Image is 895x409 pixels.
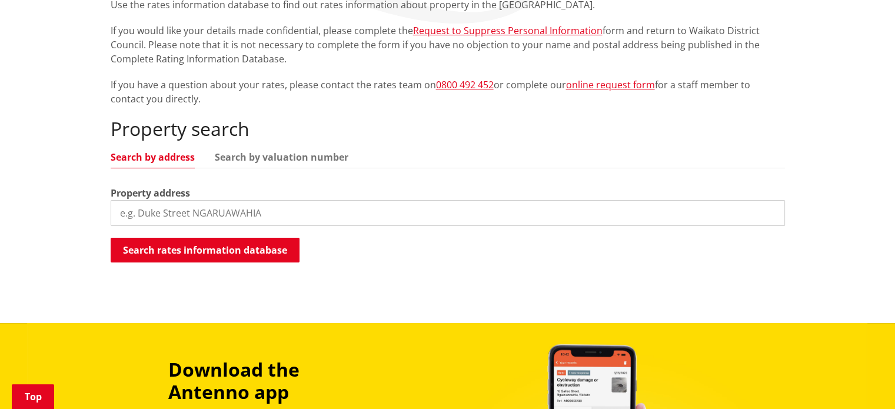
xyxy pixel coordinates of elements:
[841,360,883,402] iframe: Messenger Launcher
[111,186,190,200] label: Property address
[111,238,300,262] button: Search rates information database
[12,384,54,409] a: Top
[111,78,785,106] p: If you have a question about your rates, please contact the rates team on or complete our for a s...
[436,78,494,91] a: 0800 492 452
[111,152,195,162] a: Search by address
[111,118,785,140] h2: Property search
[566,78,655,91] a: online request form
[111,200,785,226] input: e.g. Duke Street NGARUAWAHIA
[168,358,381,404] h3: Download the Antenno app
[215,152,348,162] a: Search by valuation number
[413,24,603,37] a: Request to Suppress Personal Information
[111,24,785,66] p: If you would like your details made confidential, please complete the form and return to Waikato ...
